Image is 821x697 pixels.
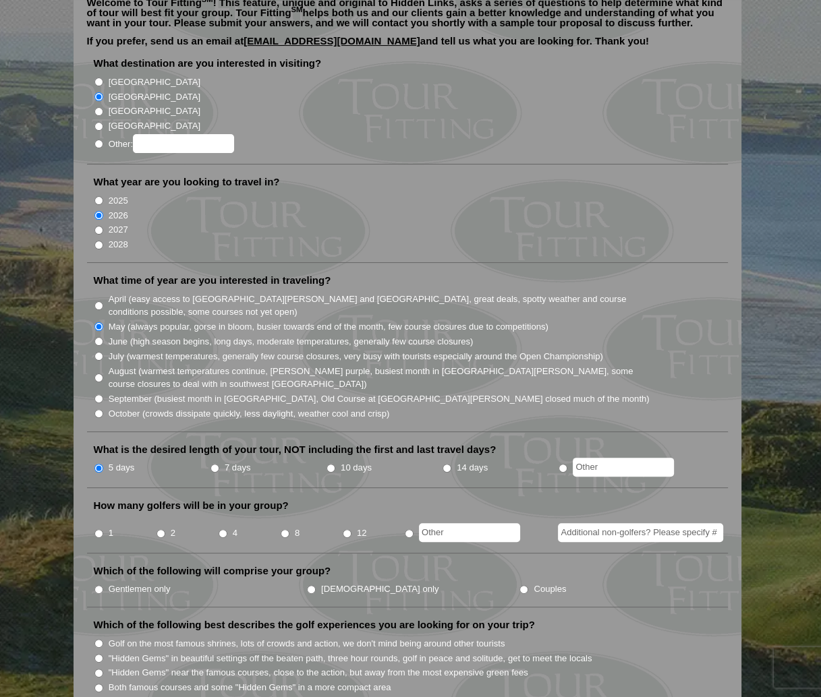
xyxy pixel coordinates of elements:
[109,238,128,251] label: 2028
[94,57,322,70] label: What destination are you interested in visiting?
[94,499,289,512] label: How many golfers will be in your group?
[457,461,488,475] label: 14 days
[94,618,535,632] label: Which of the following best describes the golf experiences you are looking for on your trip?
[534,582,566,596] label: Couples
[109,526,113,540] label: 1
[109,90,200,104] label: [GEOGRAPHIC_DATA]
[225,461,251,475] label: 7 days
[291,5,303,13] sup: SM
[233,526,237,540] label: 4
[321,582,438,596] label: [DEMOGRAPHIC_DATA] only
[94,175,280,189] label: What year are you looking to travel in?
[109,365,651,391] label: August (warmest temperatures continue, [PERSON_NAME] purple, busiest month in [GEOGRAPHIC_DATA][P...
[94,564,331,578] label: Which of the following will comprise your group?
[109,209,128,222] label: 2026
[94,274,331,287] label: What time of year are you interested in traveling?
[109,223,128,237] label: 2027
[133,134,234,153] input: Other:
[573,458,674,477] input: Other
[94,443,497,456] label: What is the desired length of your tour, NOT including the first and last travel days?
[109,104,200,118] label: [GEOGRAPHIC_DATA]
[109,194,128,208] label: 2025
[109,681,391,694] label: Both famous courses and some "Hidden Gems" in a more compact area
[109,461,135,475] label: 5 days
[357,526,367,540] label: 12
[109,652,592,665] label: "Hidden Gems" in beautiful settings off the beaten path, three hour rounds, golf in peace and sol...
[244,35,420,47] a: [EMAIL_ADDRESS][DOMAIN_NAME]
[109,119,200,133] label: [GEOGRAPHIC_DATA]
[341,461,372,475] label: 10 days
[419,523,520,542] input: Other
[295,526,300,540] label: 8
[109,320,548,334] label: May (always popular, gorse in bloom, busier towards end of the month, few course closures due to ...
[558,523,723,542] input: Additional non-golfers? Please specify #
[109,637,505,650] label: Golf on the most famous shrines, lots of crowds and action, we don't mind being around other tour...
[109,335,474,348] label: June (high season begins, long days, moderate temperatures, generally few course closures)
[109,350,603,363] label: July (warmest temperatures, generally few course closures, very busy with tourists especially aro...
[109,666,528,679] label: "Hidden Gems" near the famous courses, close to the action, but away from the most expensive gree...
[109,75,200,89] label: [GEOGRAPHIC_DATA]
[109,134,234,153] label: Other:
[109,392,650,406] label: September (busiest month in [GEOGRAPHIC_DATA], Old Course at [GEOGRAPHIC_DATA][PERSON_NAME] close...
[171,526,175,540] label: 2
[109,407,390,421] label: October (crowds dissipate quickly, less daylight, weather cool and crisp)
[87,36,728,56] p: If you prefer, send us an email at and tell us what you are looking for. Thank you!
[109,293,651,319] label: April (easy access to [GEOGRAPHIC_DATA][PERSON_NAME] and [GEOGRAPHIC_DATA], great deals, spotty w...
[109,582,171,596] label: Gentlemen only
